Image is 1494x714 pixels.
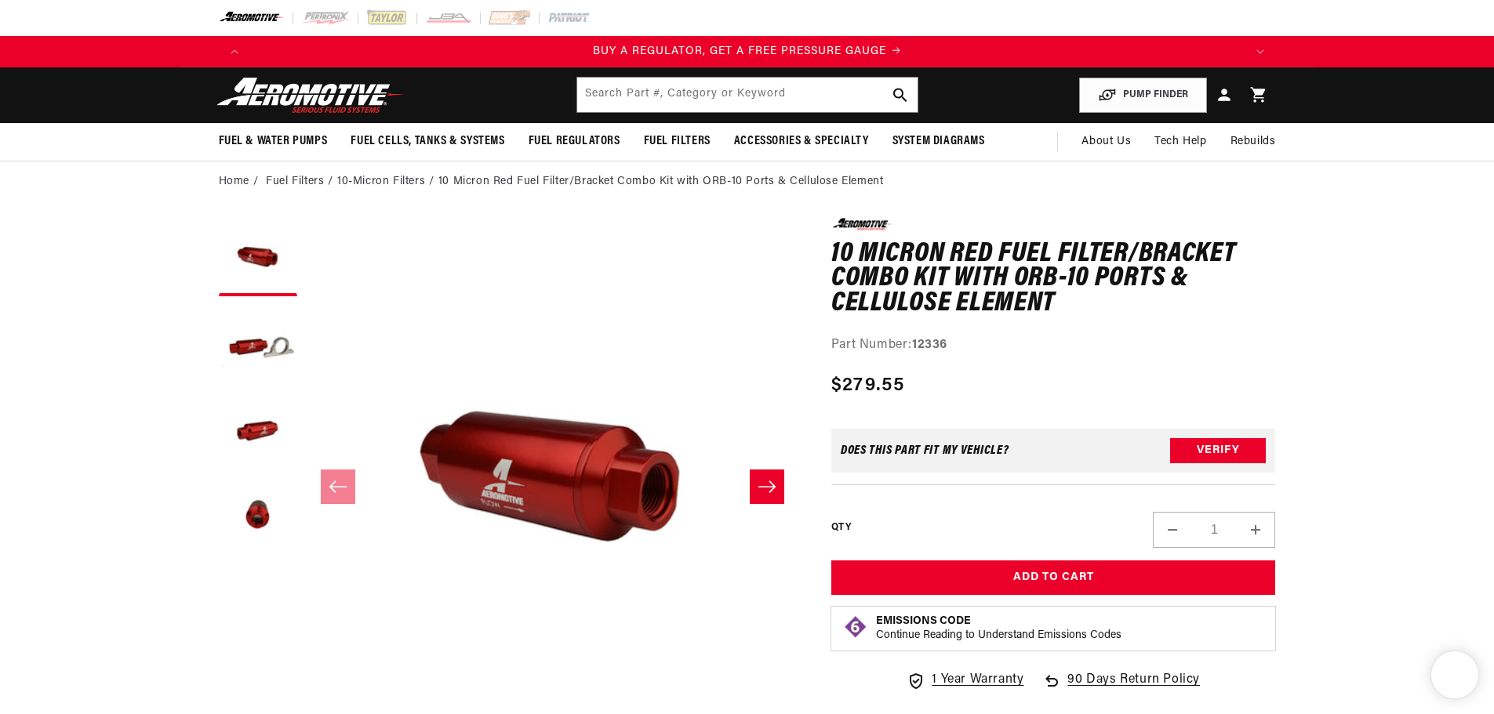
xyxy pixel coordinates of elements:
summary: Fuel Regulators [517,123,632,160]
a: Home [219,173,249,190]
slideshow-component: Translation missing: en.sections.announcements.announcement_bar [180,36,1315,67]
span: $279.55 [831,371,904,400]
summary: Fuel & Water Pumps [207,123,340,160]
summary: Rebuilds [1219,123,1288,161]
summary: Fuel Cells, Tanks & Systems [339,123,516,160]
summary: Accessories & Specialty [722,123,881,160]
span: Tech Help [1154,133,1206,150]
button: Translation missing: en.sections.announcements.previous_announcement [219,36,250,67]
input: Search by Part Number, Category or Keyword [577,78,918,112]
a: BUY A REGULATOR, GET A FREE PRESSURE GAUGE [250,43,1245,60]
span: BUY A REGULATOR, GET A FREE PRESSURE GAUGE [593,45,886,57]
span: Fuel Cells, Tanks & Systems [351,133,504,150]
button: Slide right [750,469,784,504]
summary: Fuel Filters [632,123,722,160]
button: Verify [1170,438,1266,463]
summary: System Diagrams [881,123,997,160]
li: 10-Micron Filters [337,173,438,190]
span: 1 Year Warranty [932,670,1023,690]
li: Fuel Filters [266,173,337,190]
button: Load image 1 in gallery view [219,218,297,296]
button: Translation missing: en.sections.announcements.next_announcement [1245,36,1276,67]
img: Aeromotive [213,77,409,114]
strong: 12336 [912,339,947,351]
p: Continue Reading to Understand Emissions Codes [876,629,1121,643]
div: Announcement [250,43,1245,60]
button: Load image 4 in gallery view [219,477,297,555]
div: Part Number: [831,335,1276,356]
span: About Us [1081,136,1131,147]
span: Fuel Regulators [529,133,620,150]
span: Fuel Filters [644,133,711,150]
button: Load image 3 in gallery view [219,390,297,469]
li: 10 Micron Red Fuel Filter/Bracket Combo Kit with ORB-10 Ports & Cellulose Element [438,173,884,190]
button: Add to Cart [831,560,1276,596]
span: 90 Days Return Policy [1067,670,1200,706]
label: QTY [831,521,851,535]
a: 1 Year Warranty [907,670,1023,690]
strong: Emissions Code [876,615,971,627]
button: Load image 2 in gallery view [219,304,297,382]
span: Rebuilds [1230,133,1276,150]
nav: breadcrumbs [219,173,1276,190]
div: 1 of 4 [250,43,1245,60]
h1: 10 Micron Red Fuel Filter/Bracket Combo Kit with ORB-10 Ports & Cellulose Element [831,242,1276,317]
a: 90 Days Return Policy [1042,670,1200,706]
span: Accessories & Specialty [734,133,869,150]
span: System Diagrams [892,133,985,150]
button: search button [883,78,918,112]
button: Emissions CodeContinue Reading to Understand Emissions Codes [876,614,1121,643]
summary: Tech Help [1143,123,1218,161]
a: About Us [1070,123,1143,161]
div: Does This part fit My vehicle? [841,444,1009,457]
button: PUMP FINDER [1079,78,1207,113]
span: Fuel & Water Pumps [219,133,328,150]
button: Slide left [321,469,355,504]
img: Emissions code [843,614,868,640]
